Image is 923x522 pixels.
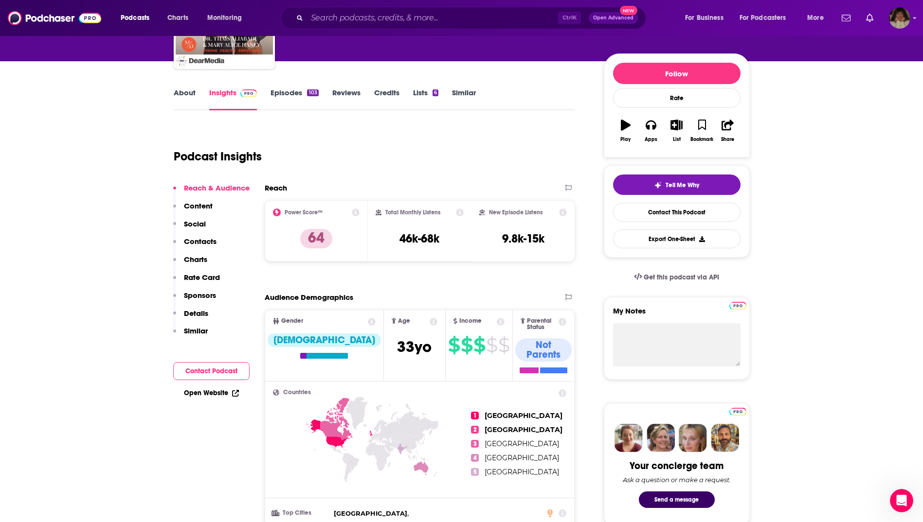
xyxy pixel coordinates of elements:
a: Similar [452,88,476,110]
span: Ctrl K [558,12,581,24]
span: $ [498,337,509,353]
span: Get this podcast via API [644,273,719,281]
button: Bookmark [689,113,715,148]
span: More [807,11,824,25]
button: Rate Card [173,273,220,291]
h2: Reach [265,183,287,192]
button: open menu [733,10,800,26]
span: 4 [471,454,479,462]
p: Content [184,201,213,210]
div: Rate [613,88,741,108]
span: [GEOGRAPHIC_DATA] [334,509,407,517]
p: Sponsors [184,291,216,300]
img: Podchaser - Follow, Share and Rate Podcasts [8,9,101,27]
button: Follow [613,63,741,84]
span: Gender [281,318,303,324]
a: Get this podcast via API [626,265,727,289]
a: Open Website [184,389,239,397]
img: Podchaser Pro [729,302,746,310]
h3: 46k-68k [399,231,439,246]
img: User Profile [889,7,910,29]
button: Sponsors [173,291,216,309]
input: Search podcasts, credits, & more... [307,10,558,26]
a: Lists6 [413,88,438,110]
img: Podchaser Pro [240,89,257,97]
img: Jules Profile [679,424,707,452]
a: Credits [374,88,399,110]
span: Open Advanced [593,16,633,20]
button: Contacts [173,237,217,255]
div: 6 [433,89,438,96]
span: [GEOGRAPHIC_DATA] [485,411,562,420]
a: Episodes103 [271,88,318,110]
button: tell me why sparkleTell Me Why [613,174,741,195]
button: Similar [173,326,208,344]
div: Share [721,137,734,142]
img: Jon Profile [711,424,739,452]
a: InsightsPodchaser Pro [209,88,257,110]
h3: Top Cities [273,510,330,516]
p: Reach & Audience [184,183,250,192]
button: Show profile menu [889,7,910,29]
span: Parental Status [527,318,557,331]
p: Rate Card [184,273,220,282]
div: Apps [645,137,657,142]
div: List [673,137,681,142]
button: open menu [678,10,736,26]
button: Charts [173,255,207,273]
span: Countries [283,389,311,396]
span: Logged in as angelport [889,7,910,29]
button: open menu [200,10,254,26]
span: 1 [471,412,479,419]
span: For Business [685,11,724,25]
p: 64 [300,229,332,248]
img: Podchaser Pro [729,408,746,416]
button: Apps [638,113,664,148]
iframe: Intercom live chat [890,489,913,512]
button: Open AdvancedNew [589,12,638,24]
label: My Notes [613,306,741,323]
h2: Audience Demographics [265,293,353,302]
span: 5 [471,468,479,476]
span: New [620,6,637,15]
div: Your concierge team [630,460,724,472]
button: Export One-Sheet [613,229,741,248]
span: $ [473,337,485,353]
p: Charts [184,255,207,264]
p: Similar [184,326,208,335]
a: Pro website [729,406,746,416]
span: 2 [471,426,479,434]
span: Monitoring [207,11,242,25]
div: Play [620,137,631,142]
span: $ [448,337,460,353]
a: Charts [161,10,194,26]
div: 103 [307,89,318,96]
button: Contact Podcast [173,362,250,380]
a: Show notifications dropdown [838,10,854,26]
div: Not Parents [515,338,572,362]
span: $ [486,337,497,353]
button: List [664,113,689,148]
span: Podcasts [121,11,149,25]
div: [DEMOGRAPHIC_DATA] [268,333,381,347]
a: Show notifications dropdown [862,10,877,26]
button: Content [173,201,213,219]
p: Social [184,219,206,228]
span: [GEOGRAPHIC_DATA] [485,439,559,448]
p: Details [184,309,208,318]
h2: Power Score™ [285,209,323,216]
h2: New Episode Listens [489,209,543,216]
div: Bookmark [690,137,713,142]
h2: Total Monthly Listens [385,209,440,216]
span: [GEOGRAPHIC_DATA] [485,468,559,476]
button: open menu [800,10,836,26]
button: Reach & Audience [173,183,250,201]
button: Details [173,309,208,327]
span: [GEOGRAPHIC_DATA] [485,453,559,462]
button: open menu [114,10,162,26]
span: For Podcasters [740,11,786,25]
span: 33 yo [397,337,432,356]
button: Share [715,113,740,148]
a: Reviews [332,88,361,110]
